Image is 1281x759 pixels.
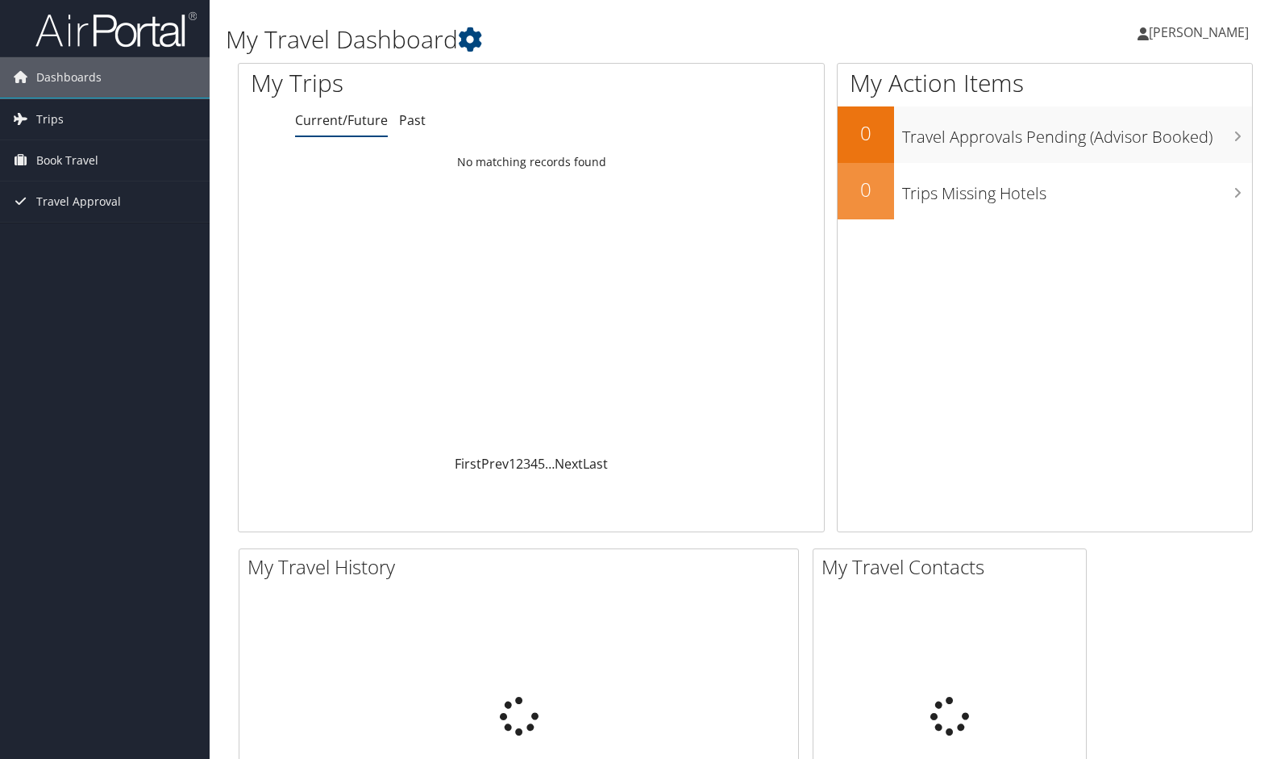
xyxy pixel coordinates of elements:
a: 5 [538,455,545,473]
a: First [455,455,481,473]
span: Book Travel [36,140,98,181]
h1: My Trips [251,66,568,100]
a: 3 [523,455,530,473]
a: 2 [516,455,523,473]
td: No matching records found [239,148,824,177]
h3: Trips Missing Hotels [902,174,1252,205]
h2: 0 [838,176,894,203]
a: 1 [509,455,516,473]
a: Prev [481,455,509,473]
a: 0Trips Missing Hotels [838,163,1252,219]
span: [PERSON_NAME] [1149,23,1249,41]
h2: My Travel History [247,553,798,581]
h2: 0 [838,119,894,147]
h1: My Action Items [838,66,1252,100]
a: Next [555,455,583,473]
a: 0Travel Approvals Pending (Advisor Booked) [838,106,1252,163]
img: airportal-logo.png [35,10,197,48]
a: Last [583,455,608,473]
a: Past [399,111,426,129]
h3: Travel Approvals Pending (Advisor Booked) [902,118,1252,148]
span: … [545,455,555,473]
span: Travel Approval [36,181,121,222]
span: Dashboards [36,57,102,98]
a: [PERSON_NAME] [1138,8,1265,56]
a: 4 [530,455,538,473]
h2: My Travel Contacts [821,553,1086,581]
h1: My Travel Dashboard [226,23,918,56]
a: Current/Future [295,111,388,129]
span: Trips [36,99,64,140]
